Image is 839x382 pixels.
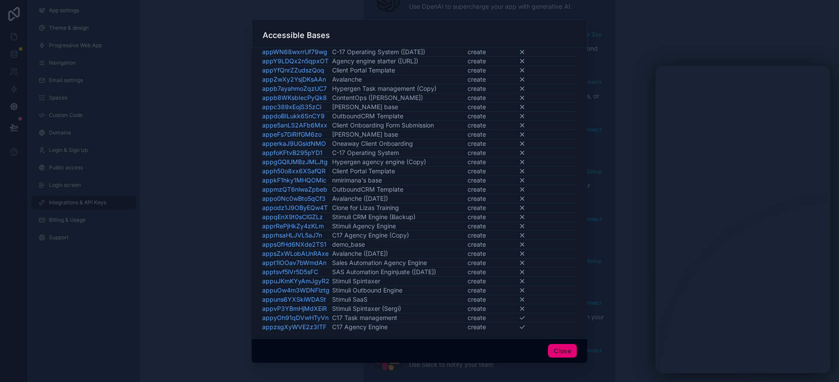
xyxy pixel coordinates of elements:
[332,65,468,75] td: Client Portal Template
[262,103,321,110] a: appc389xEojS35zCi
[262,231,322,239] a: apprhsaHLJVL5aJ7n
[332,295,468,304] td: Stimuli SaaS
[332,212,468,221] td: Stimuli CRM Engine (Backup)
[262,94,327,101] a: appb8WKsbIecPyQk8
[655,66,830,373] iframe: Intercom live chat
[332,249,468,258] td: Avalanche ([DATE])
[262,259,326,266] a: appt1lOOav7bWmdAn
[262,121,327,129] a: appe5anLS2AFb6Mxx
[262,48,327,55] a: appWN68wxrrUf79wg
[262,286,329,294] a: appuOw4m3WDNFlztg
[332,313,468,322] td: C17 Task management
[468,231,519,240] td: create
[468,322,519,331] td: create
[332,185,468,194] td: OutboundCRM Template
[262,195,326,202] a: appo0Nc0wBto5qCf3
[468,148,519,157] td: create
[332,75,468,84] td: Avalanche
[332,322,468,331] td: C17 Agency Engine
[262,296,326,303] a: appuns6YXSkiWDASt
[468,139,519,148] td: create
[468,176,519,185] td: create
[468,65,519,75] td: create
[262,76,326,83] a: appZwXy2YsjDKsAAn
[332,120,468,130] td: Client Onboarding Form Submission
[262,140,326,147] a: apperkaJ9UGsidNMO
[262,186,327,193] a: appmzQT6nlwaZpbeb
[262,305,327,312] a: appvP3YBmHjMdXEiR
[332,139,468,148] td: Oneaway Client Onboarding
[468,221,519,231] td: create
[332,267,468,276] td: SAS Automation Enginjuste ([DATE])
[468,185,519,194] td: create
[262,213,323,220] a: appqEnX9t0sClGZLz
[468,47,519,56] td: create
[262,277,329,285] a: appuJKmKYyAmJgyR2
[332,93,468,102] td: ContentOps ([PERSON_NAME])
[468,203,519,212] td: create
[332,231,468,240] td: C17 Agency Engine (Copy)
[332,111,468,120] td: OutboundCRM Template
[262,314,329,321] a: appyOh91qDVwHTyVn
[468,93,519,102] td: create
[332,56,468,65] td: Agency engine starter ([URL])
[262,204,328,211] a: appodz1J9OByEQw4T
[332,194,468,203] td: Avalanche ([DATE])
[468,212,519,221] td: create
[262,222,324,230] a: apprRePjHkZy4zKLm
[468,249,519,258] td: create
[468,75,519,84] td: create
[468,166,519,176] td: create
[468,102,519,111] td: create
[468,157,519,166] td: create
[332,148,468,157] td: C-17 Operating System
[332,286,468,295] td: Stimuli Outbound Engine
[332,203,468,212] td: Clone for Lizas Training
[332,47,468,56] td: C-17 Operating System ([DATE])
[332,84,468,93] td: Hypergen Task management (Copy)
[332,176,468,185] td: nmirimana's base
[262,66,324,74] a: appYfQnrZZudszQoq
[262,149,322,156] a: appfoKFtvB295pYD1
[332,276,468,286] td: Stimuli Spintaxer
[468,111,519,120] td: create
[332,304,468,313] td: Stimuli Spintaxer (Sergi)
[262,167,326,175] a: apph50o8xx6XSafQR
[332,240,468,249] td: demo_base
[262,323,326,330] a: appzsgXyWVE2z3ITF
[468,194,519,203] td: create
[468,286,519,295] td: create
[468,304,519,313] td: create
[332,166,468,176] td: Client Portal Template
[468,130,519,139] td: create
[262,131,322,138] a: appeFs7DiRIfGM6zo
[262,250,329,257] a: appsZxWLobAUnRAxe
[468,240,519,249] td: create
[468,313,519,322] td: create
[262,241,326,248] a: appsGfHd6NXde2TS1
[468,267,519,276] td: create
[468,84,519,93] td: create
[332,258,468,267] td: Sales Automation Agency Engine
[468,120,519,130] td: create
[262,57,329,65] a: appY9LDQx2n5qpxOT
[262,268,318,275] a: apptsvf5lVr5D5sFC
[332,221,468,231] td: Stimuli Agency Engine
[468,56,519,65] td: create
[468,276,519,286] td: create
[262,176,326,184] a: appkF1hky1MHQOMic
[468,258,519,267] td: create
[263,30,330,41] h3: Accessible Bases
[548,344,577,358] button: Close
[262,158,328,165] a: appgGQlUMBzJMLJtg
[468,295,519,304] td: create
[332,102,468,111] td: [PERSON_NAME] base
[262,112,325,120] a: appdoBILukk6SnCY9
[332,157,468,166] td: Hypergen agency engine (Copy)
[262,85,327,92] a: appb7ayahmoZqzUC7
[332,130,468,139] td: [PERSON_NAME] base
